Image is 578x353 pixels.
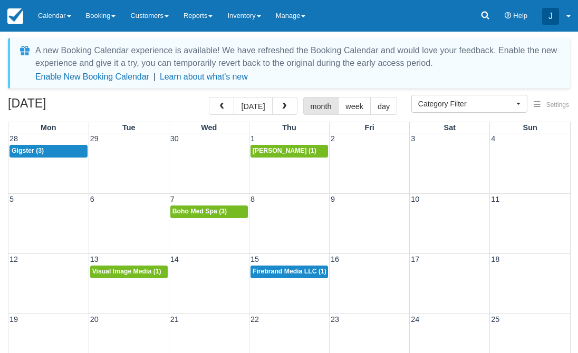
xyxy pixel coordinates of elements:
[169,255,180,263] span: 14
[411,95,527,113] button: Category Filter
[169,315,180,323] span: 21
[41,123,56,132] span: Mon
[505,13,512,19] i: Help
[364,123,374,132] span: Fri
[251,266,328,278] a: Firebrand Media LLC (1)
[490,255,500,263] span: 18
[35,72,149,82] button: Enable New Booking Calendar
[513,12,527,19] span: Help
[8,134,19,143] span: 28
[490,134,496,143] span: 4
[122,123,136,132] span: Tue
[8,97,141,116] h2: [DATE]
[8,255,19,263] span: 12
[527,97,575,113] button: Settings
[89,255,100,263] span: 13
[249,134,256,143] span: 1
[8,315,19,323] span: 19
[7,8,23,24] img: checkfront-main-nav-mini-logo.png
[169,134,180,143] span: 30
[490,315,500,323] span: 25
[330,255,340,263] span: 16
[546,101,569,109] span: Settings
[282,123,296,132] span: Thu
[249,315,260,323] span: 22
[330,134,336,143] span: 2
[12,147,44,154] span: Gigster (3)
[542,8,559,25] div: J
[410,315,420,323] span: 24
[444,123,456,132] span: Sat
[410,255,420,263] span: 17
[523,123,537,132] span: Sun
[418,99,514,109] span: Category Filter
[89,134,100,143] span: 29
[170,205,248,218] a: Boho Med Spa (3)
[338,97,371,115] button: week
[92,268,161,275] span: Visual Image Media (1)
[303,97,339,115] button: month
[201,123,217,132] span: Wed
[172,208,227,215] span: Boho Med Spa (3)
[410,195,420,203] span: 10
[330,315,340,323] span: 23
[249,195,256,203] span: 8
[8,195,15,203] span: 5
[153,72,156,81] span: |
[251,145,328,158] a: [PERSON_NAME] (1)
[253,147,316,154] span: [PERSON_NAME] (1)
[35,44,557,70] div: A new Booking Calendar experience is available! We have refreshed the Booking Calendar and would ...
[160,72,248,81] a: Learn about what's new
[253,268,326,275] span: Firebrand Media LLC (1)
[410,134,416,143] span: 3
[234,97,272,115] button: [DATE]
[89,195,95,203] span: 6
[490,195,500,203] span: 11
[370,97,397,115] button: day
[249,255,260,263] span: 15
[90,266,168,278] a: Visual Image Media (1)
[89,315,100,323] span: 20
[9,145,88,158] a: Gigster (3)
[169,195,176,203] span: 7
[330,195,336,203] span: 9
